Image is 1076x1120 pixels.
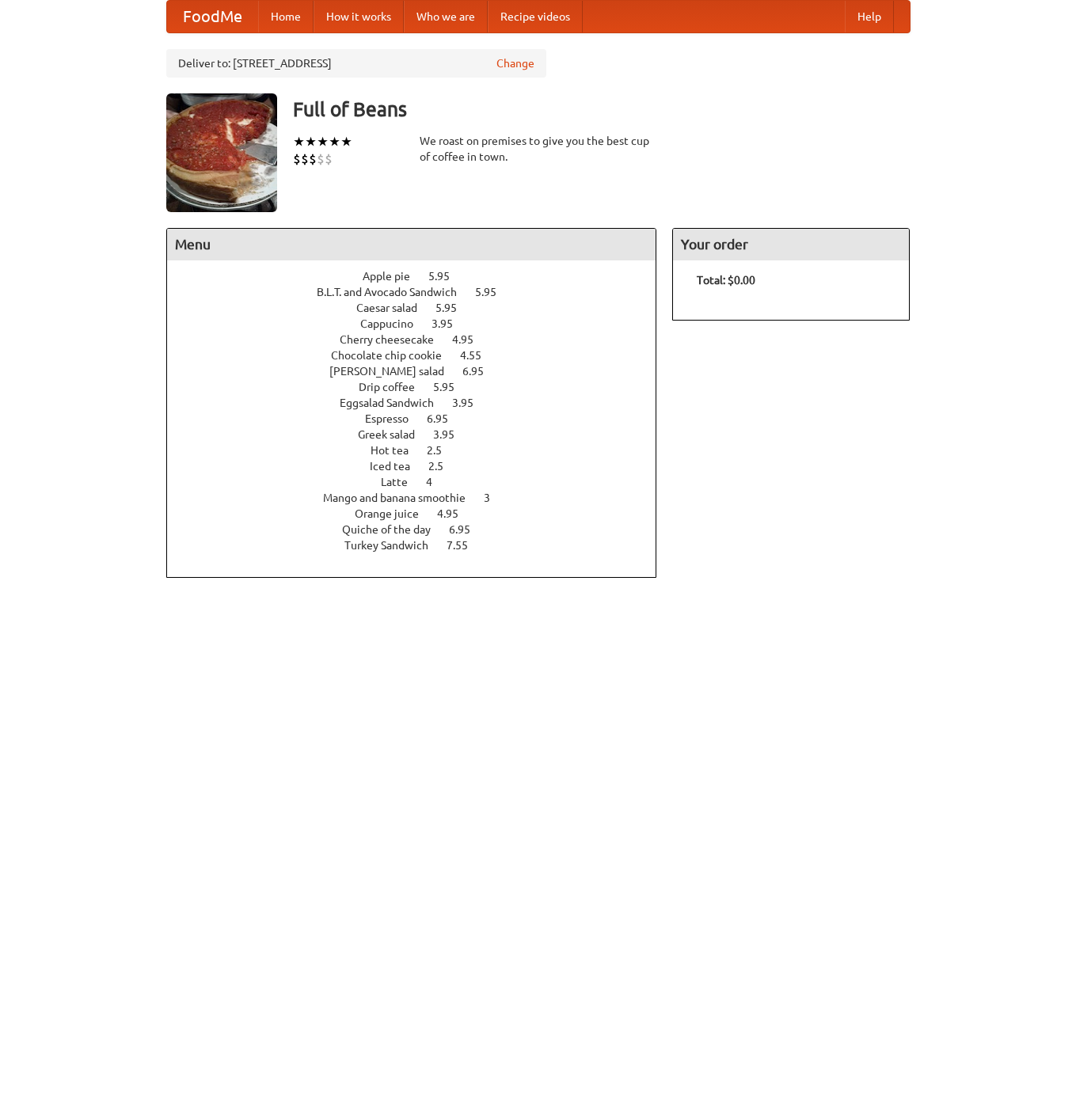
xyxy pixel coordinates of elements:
img: angular.jpg [166,93,277,212]
a: Apple pie 5.95 [363,270,479,283]
a: How it works [314,1,404,32]
span: 4.95 [452,333,489,346]
div: Deliver to: [STREET_ADDRESS] [166,49,546,78]
a: Latte 4 [381,476,462,488]
span: Espresso [365,412,424,425]
a: [PERSON_NAME] salad 6.95 [329,365,513,378]
a: Greek salad 3.95 [358,428,484,441]
b: Total: $0.00 [697,274,755,287]
span: Mango and banana smoothie [323,492,481,504]
span: Eggsalad Sandwich [340,397,450,409]
span: 4.55 [460,349,497,362]
span: Quiche of the day [342,523,447,536]
h4: Your order [673,229,909,260]
span: 6.95 [449,523,486,536]
span: Cherry cheesecake [340,333,450,346]
span: 6.95 [427,412,464,425]
span: Turkey Sandwich [344,539,444,552]
span: B.L.T. and Avocado Sandwich [317,286,473,298]
a: Eggsalad Sandwich 3.95 [340,397,503,409]
li: ★ [317,133,329,150]
h3: Full of Beans [293,93,911,125]
span: 2.5 [427,444,458,457]
a: Orange juice 4.95 [355,507,488,520]
a: Mango and banana smoothie 3 [323,492,519,504]
a: Iced tea 2.5 [370,460,473,473]
div: We roast on premises to give you the best cup of coffee in town. [420,133,657,165]
span: Hot tea [371,444,424,457]
span: Cappucino [360,317,429,330]
span: 6.95 [462,365,500,378]
li: ★ [329,133,340,150]
a: Turkey Sandwich 7.55 [344,539,497,552]
span: Chocolate chip cookie [331,349,458,362]
span: 5.95 [428,270,466,283]
span: 3.95 [433,428,470,441]
a: Who we are [404,1,488,32]
a: Help [845,1,894,32]
li: $ [293,150,301,168]
li: ★ [305,133,317,150]
li: $ [317,150,325,168]
h4: Menu [167,229,656,260]
a: B.L.T. and Avocado Sandwich 5.95 [317,286,526,298]
a: Recipe videos [488,1,583,32]
a: Change [496,55,534,71]
span: Apple pie [363,270,426,283]
a: Cappucino 3.95 [360,317,482,330]
span: 3.95 [432,317,469,330]
a: Drip coffee 5.95 [359,381,484,393]
a: Espresso 6.95 [365,412,477,425]
span: Orange juice [355,507,435,520]
span: Drip coffee [359,381,431,393]
span: Greek salad [358,428,431,441]
span: 4.95 [437,507,474,520]
span: [PERSON_NAME] salad [329,365,460,378]
a: Caesar salad 5.95 [356,302,486,314]
a: Home [258,1,314,32]
li: $ [301,150,309,168]
span: 5.95 [475,286,512,298]
span: 7.55 [447,539,484,552]
a: Hot tea 2.5 [371,444,471,457]
a: FoodMe [167,1,258,32]
li: ★ [293,133,305,150]
li: $ [325,150,333,168]
span: Iced tea [370,460,426,473]
span: Latte [381,476,424,488]
span: 5.95 [433,381,470,393]
span: 3 [484,492,506,504]
li: ★ [340,133,352,150]
span: 5.95 [435,302,473,314]
a: Chocolate chip cookie 4.55 [331,349,511,362]
a: Quiche of the day 6.95 [342,523,500,536]
span: 2.5 [428,460,459,473]
a: Cherry cheesecake 4.95 [340,333,503,346]
li: $ [309,150,317,168]
span: 4 [426,476,448,488]
span: Caesar salad [356,302,433,314]
span: 3.95 [452,397,489,409]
